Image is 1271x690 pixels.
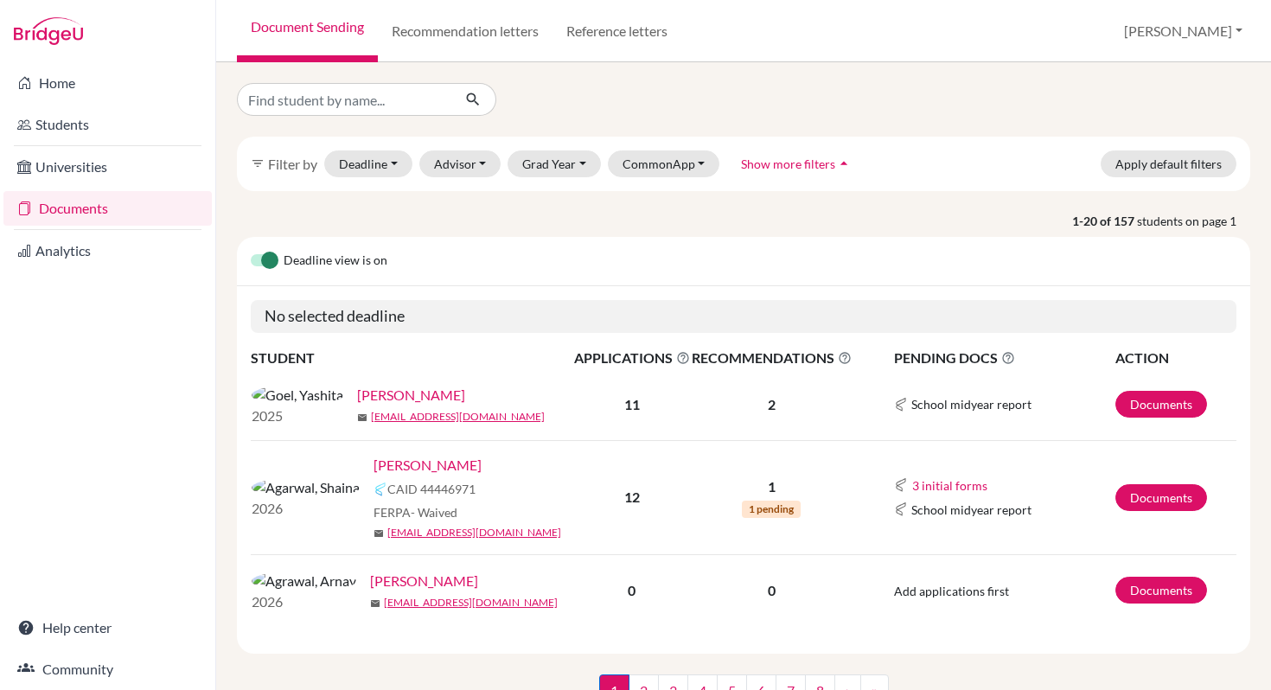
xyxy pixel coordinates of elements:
[252,385,343,406] img: Goel, Yashita
[3,610,212,645] a: Help center
[608,150,720,177] button: CommonApp
[692,580,852,601] p: 0
[371,409,545,425] a: [EMAIL_ADDRESS][DOMAIN_NAME]
[374,503,457,521] span: FERPA
[894,478,908,492] img: Common App logo
[324,150,412,177] button: Deadline
[726,150,867,177] button: Show more filtersarrow_drop_up
[387,525,561,540] a: [EMAIL_ADDRESS][DOMAIN_NAME]
[692,476,852,497] p: 1
[742,501,801,518] span: 1 pending
[835,155,853,172] i: arrow_drop_up
[894,502,908,516] img: Common App logo
[1137,212,1250,230] span: students on page 1
[1072,212,1137,230] strong: 1-20 of 157
[3,107,212,142] a: Students
[1116,15,1250,48] button: [PERSON_NAME]
[370,571,478,591] a: [PERSON_NAME]
[268,156,317,172] span: Filter by
[374,528,384,539] span: mail
[624,396,640,412] b: 11
[911,476,988,495] button: 3 initial forms
[624,489,640,505] b: 12
[3,233,212,268] a: Analytics
[3,150,212,184] a: Universities
[3,191,212,226] a: Documents
[384,595,558,610] a: [EMAIL_ADDRESS][DOMAIN_NAME]
[894,348,1115,368] span: PENDING DOCS
[374,482,387,496] img: Common App logo
[14,17,83,45] img: Bridge-U
[357,412,367,423] span: mail
[3,652,212,687] a: Community
[894,398,908,412] img: Common App logo
[1115,391,1207,418] a: Documents
[1101,150,1236,177] button: Apply default filters
[237,83,451,116] input: Find student by name...
[357,385,465,406] a: [PERSON_NAME]
[1115,347,1236,369] th: ACTION
[411,505,457,520] span: - Waived
[3,66,212,100] a: Home
[251,157,265,170] i: filter_list
[574,348,690,368] span: APPLICATIONS
[252,477,360,498] img: Agarwal, Shaina
[508,150,601,177] button: Grad Year
[1115,484,1207,511] a: Documents
[741,157,835,171] span: Show more filters
[284,251,387,272] span: Deadline view is on
[894,584,1009,598] span: Add applications first
[370,598,380,609] span: mail
[692,394,852,415] p: 2
[252,498,360,519] p: 2026
[374,455,482,476] a: [PERSON_NAME]
[387,480,476,498] span: CAID 44446971
[252,591,356,612] p: 2026
[911,501,1031,519] span: School midyear report
[628,582,635,598] b: 0
[419,150,501,177] button: Advisor
[1115,577,1207,604] a: Documents
[252,571,356,591] img: Agrawal, Arnav
[251,300,1236,333] h5: No selected deadline
[251,347,573,369] th: STUDENT
[911,395,1031,413] span: School midyear report
[252,406,343,426] p: 2025
[692,348,852,368] span: RECOMMENDATIONS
